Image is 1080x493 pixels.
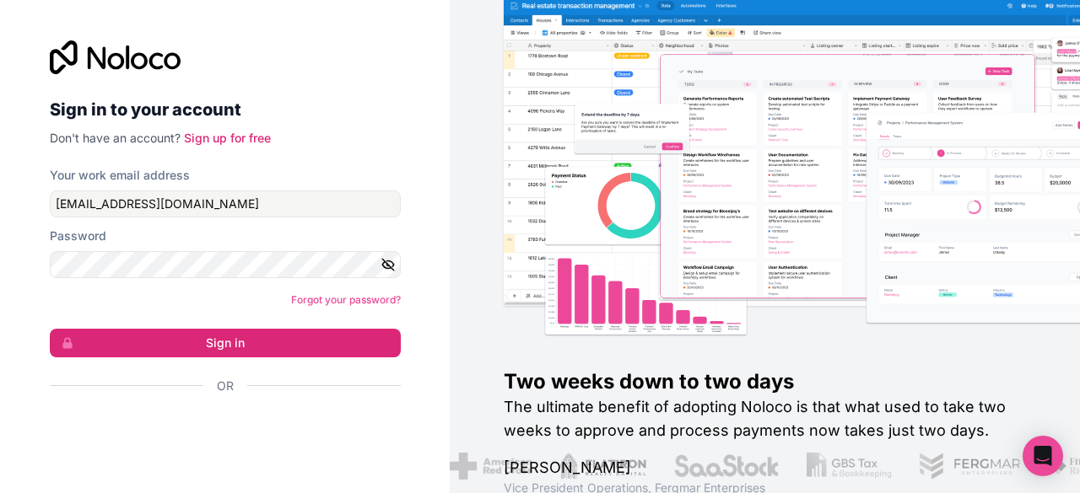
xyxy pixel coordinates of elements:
h2: The ultimate benefit of adopting Noloco is that what used to take two weeks to approve and proces... [504,395,1026,442]
label: Your work email address [50,167,190,184]
h2: Sign in to your account [50,94,401,125]
label: Password [50,228,106,244]
h1: [PERSON_NAME] [504,456,1026,480]
img: /assets/american-red-cross-BAupjrZR.png [449,453,531,480]
input: Email address [50,190,401,217]
div: Open Intercom Messenger [1023,436,1063,476]
button: Sign in [50,329,401,357]
h1: Two weeks down to two days [504,368,1026,395]
span: Don't have an account? [50,131,181,145]
input: Password [50,251,401,278]
iframe: Sign in with Google Button [41,413,396,450]
a: Forgot your password? [291,293,401,306]
span: Or [217,378,234,394]
a: Sign up for free [184,131,271,145]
